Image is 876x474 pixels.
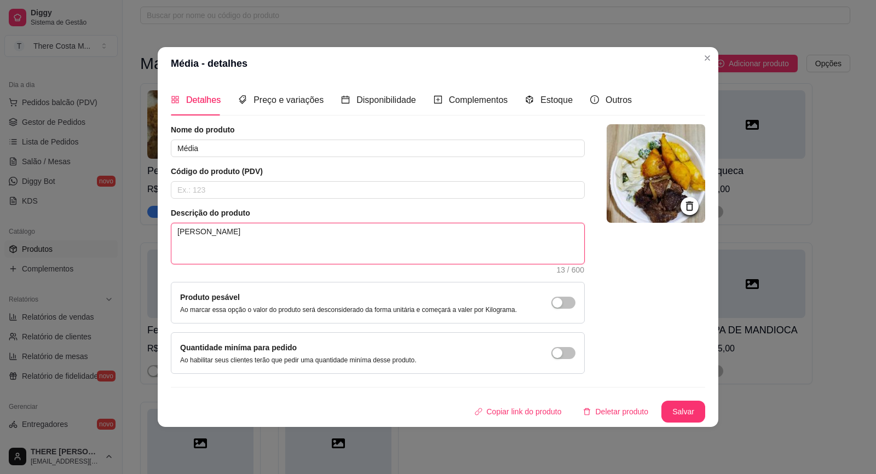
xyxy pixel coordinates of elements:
[171,223,584,264] textarea: [PERSON_NAME]
[180,305,517,314] p: Ao marcar essa opção o valor do produto será desconsiderado da forma unitária e começará a valer ...
[583,408,591,415] span: delete
[341,95,350,104] span: calendar
[699,49,716,67] button: Close
[253,95,324,105] span: Preço e variações
[171,124,585,135] article: Nome do produto
[356,95,416,105] span: Disponibilidade
[540,95,573,105] span: Estoque
[466,401,570,423] button: Copiar link do produto
[158,47,718,80] header: Média - detalhes
[590,95,599,104] span: info-circle
[171,95,180,104] span: appstore
[238,95,247,104] span: tags
[180,356,417,365] p: Ao habilitar seus clientes terão que pedir uma quantidade miníma desse produto.
[661,401,705,423] button: Salvar
[171,207,585,218] article: Descrição do produto
[171,140,585,157] input: Ex.: Hamburguer de costela
[180,343,297,352] label: Quantidade miníma para pedido
[171,166,585,177] article: Código do produto (PDV)
[186,95,221,105] span: Detalhes
[525,95,534,104] span: code-sandbox
[449,95,508,105] span: Complementos
[180,293,240,302] label: Produto pesável
[607,124,705,223] img: logo da loja
[574,401,657,423] button: deleteDeletar produto
[171,181,585,199] input: Ex.: 123
[606,95,632,105] span: Outros
[434,95,442,104] span: plus-square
